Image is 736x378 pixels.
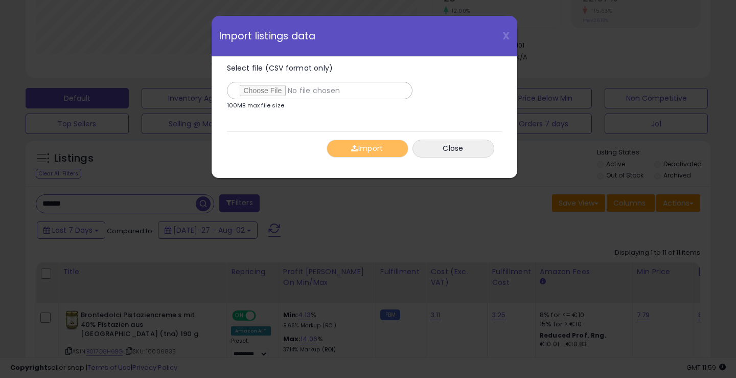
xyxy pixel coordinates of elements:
[219,31,316,41] span: Import listings data
[412,140,494,158] button: Close
[227,63,333,73] span: Select file (CSV format only)
[327,140,408,158] button: Import
[502,29,510,43] span: X
[227,103,285,108] p: 100MB max file size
